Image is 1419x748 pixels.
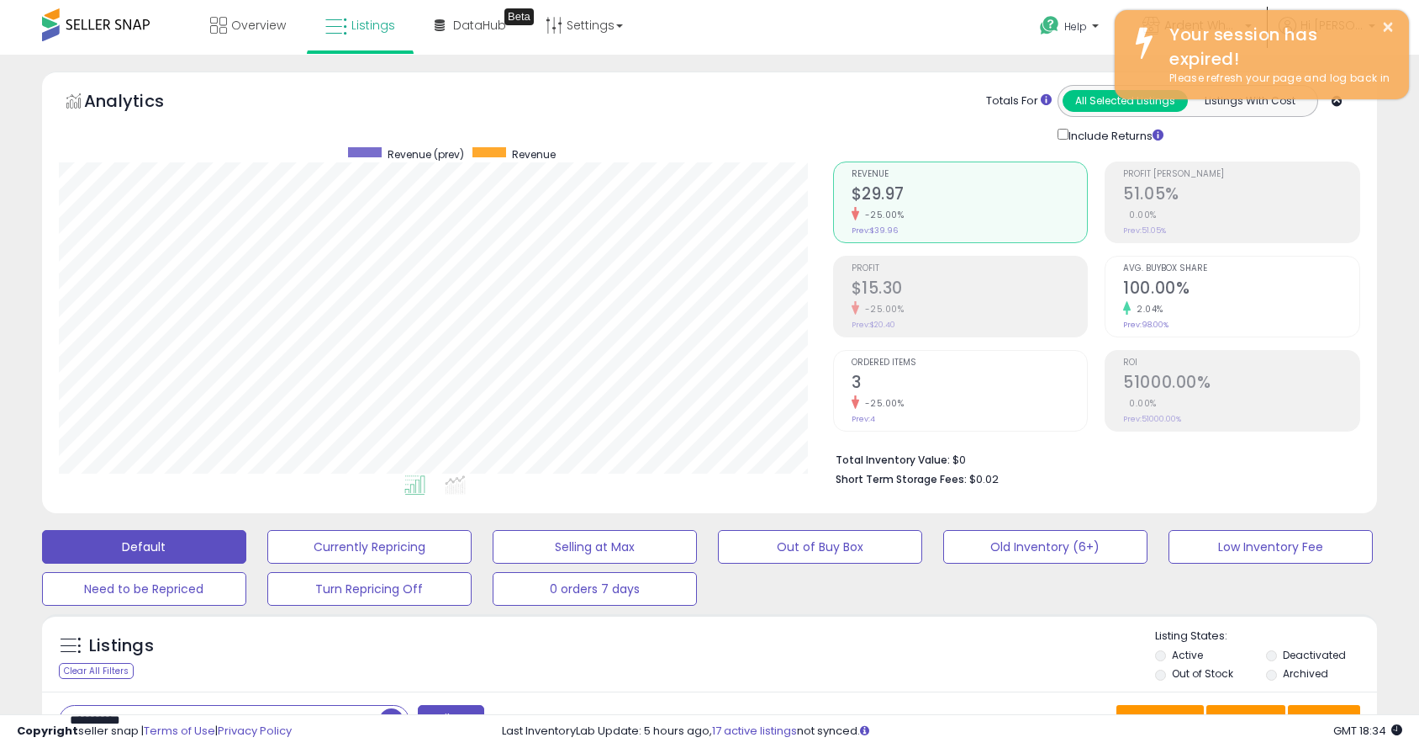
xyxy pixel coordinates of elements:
label: Active [1172,648,1203,662]
li: $0 [836,448,1348,469]
span: DataHub [453,17,506,34]
span: Ordered Items [852,358,1088,368]
small: -25.00% [859,209,905,221]
button: × [1381,17,1395,38]
div: Please refresh your page and log back in [1157,71,1396,87]
div: seller snap | | [17,724,292,740]
label: Archived [1283,666,1328,681]
button: All Selected Listings [1063,90,1188,112]
button: Listings With Cost [1187,90,1312,112]
p: Listing States: [1155,629,1377,645]
span: Columns [1217,711,1270,728]
span: ROI [1123,358,1359,368]
span: Revenue [852,170,1088,179]
span: Revenue [512,147,556,162]
small: Prev: 51000.00% [1123,414,1181,424]
h2: 3 [852,373,1088,395]
div: Tooltip anchor [504,8,534,25]
label: Out of Stock [1172,666,1233,681]
h2: $29.97 [852,184,1088,207]
span: Overview [231,17,286,34]
small: 0.00% [1123,209,1157,221]
small: -25.00% [859,397,905,410]
button: Out of Buy Box [718,530,922,564]
h5: Analytics [84,89,197,117]
i: Get Help [1039,15,1060,36]
span: $0.02 [969,471,999,487]
button: Need to be Repriced [42,572,246,606]
span: Avg. Buybox Share [1123,264,1359,273]
a: 17 active listings [712,723,797,739]
span: Listings [351,17,395,34]
div: Totals For [986,93,1052,109]
button: 0 orders 7 days [493,572,697,606]
h2: $15.30 [852,279,1088,301]
span: Revenue (prev) [388,147,464,162]
small: Prev: 51.05% [1123,225,1166,236]
button: Low Inventory Fee [1168,530,1373,564]
b: Total Inventory Value: [836,453,950,467]
b: Short Term Storage Fees: [836,472,967,486]
h2: 100.00% [1123,279,1359,301]
small: Prev: 4 [852,414,875,424]
button: Columns [1206,705,1285,734]
div: Include Returns [1045,125,1184,145]
span: Profit [852,264,1088,273]
div: Clear All Filters [59,663,134,679]
button: Filters [418,705,483,735]
a: Help [1026,3,1116,55]
button: Turn Repricing Off [267,572,472,606]
h5: Listings [89,634,154,658]
div: Your session has expired! [1157,23,1396,71]
h2: 51.05% [1123,184,1359,207]
h2: 51000.00% [1123,373,1359,395]
small: Prev: 98.00% [1123,320,1168,330]
button: Old Inventory (6+) [943,530,1147,564]
small: Prev: $39.96 [852,225,898,236]
small: 2.04% [1131,303,1163,316]
small: -25.00% [859,303,905,316]
span: Profit [PERSON_NAME] [1123,170,1359,179]
button: Save View [1116,705,1204,734]
span: Help [1064,19,1087,34]
button: Selling at Max [493,530,697,564]
span: 2025-09-13 18:34 GMT [1333,723,1402,739]
button: Default [42,530,246,564]
small: Prev: $20.40 [852,320,895,330]
strong: Copyright [17,723,78,739]
small: 0.00% [1123,397,1157,410]
label: Deactivated [1283,648,1346,662]
button: Actions [1288,705,1360,734]
div: Last InventoryLab Update: 5 hours ago, not synced. [502,724,1402,740]
button: Currently Repricing [267,530,472,564]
